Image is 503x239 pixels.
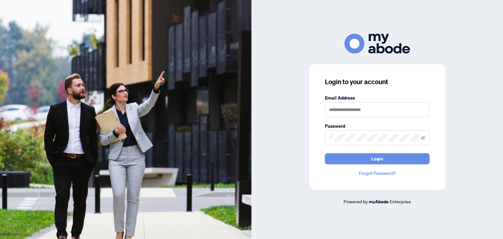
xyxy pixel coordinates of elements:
span: Enterprise [390,198,411,204]
h3: Login to your account [325,77,430,86]
label: Password [325,122,430,130]
button: Login [325,153,430,164]
span: Login [371,154,383,164]
span: Powered by [344,198,368,204]
label: Email Address [325,94,430,101]
span: eye-invisible [421,136,425,140]
a: myAbode [369,198,389,205]
a: Forgot Password? [325,170,430,177]
img: ma-logo [345,34,410,54]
